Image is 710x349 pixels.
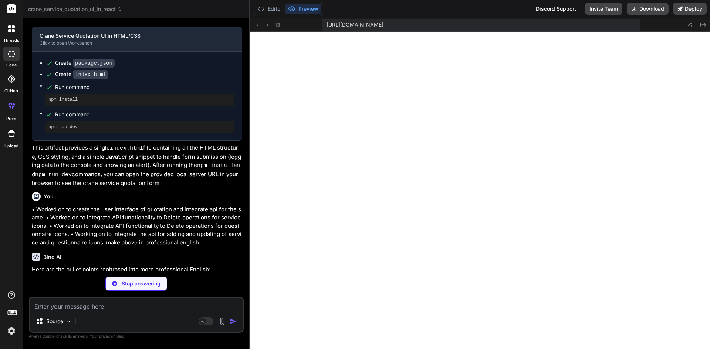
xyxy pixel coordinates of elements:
p: Stop answering [122,280,160,287]
img: attachment [218,317,226,326]
img: Pick Models [65,318,72,325]
div: Create [55,59,115,67]
p: This artifact provides a single file containing all the HTML structure, CSS styling, and a simple... [32,144,242,188]
iframe: Preview [250,32,710,349]
button: Invite Team [585,3,622,15]
p: Source [46,318,63,325]
button: Editor [254,4,285,14]
code: index.html [110,145,143,151]
div: Crane Service Quotation UI in HTML/CSS [40,32,222,40]
p: Always double-check its answers. Your in Bind [29,333,244,340]
span: Run command [55,83,234,91]
label: code [6,62,17,68]
button: Crane Service Quotation UI in HTML/CSSClick to open Workbench [32,27,230,51]
button: Download [627,3,669,15]
button: Preview [285,4,321,14]
code: npm run dev [35,172,72,178]
img: settings [5,325,18,337]
pre: npm run dev [48,124,231,130]
label: prem [6,116,16,122]
label: threads [3,37,19,44]
span: privacy [99,334,112,338]
code: npm install [197,162,234,169]
code: index.html [73,70,108,79]
h6: You [44,193,54,200]
label: GitHub [4,88,18,94]
div: Click to open Workbench [40,40,222,46]
h6: Bind AI [43,253,61,261]
button: Deploy [673,3,707,15]
span: Run command [55,111,234,118]
div: Discord Support [531,3,581,15]
span: crane_service_quotation_ui_in_react [28,6,122,13]
p: • Worked on to create the user interface of quotation and integrate api for the same. • Worked on... [32,205,242,247]
pre: npm install [48,97,231,103]
div: Create [55,71,108,78]
span: [URL][DOMAIN_NAME] [327,21,383,28]
label: Upload [4,143,18,149]
img: icon [229,318,237,325]
p: Here are the bullet points rephrased into more professional English: [32,266,242,274]
code: package.json [73,59,115,68]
